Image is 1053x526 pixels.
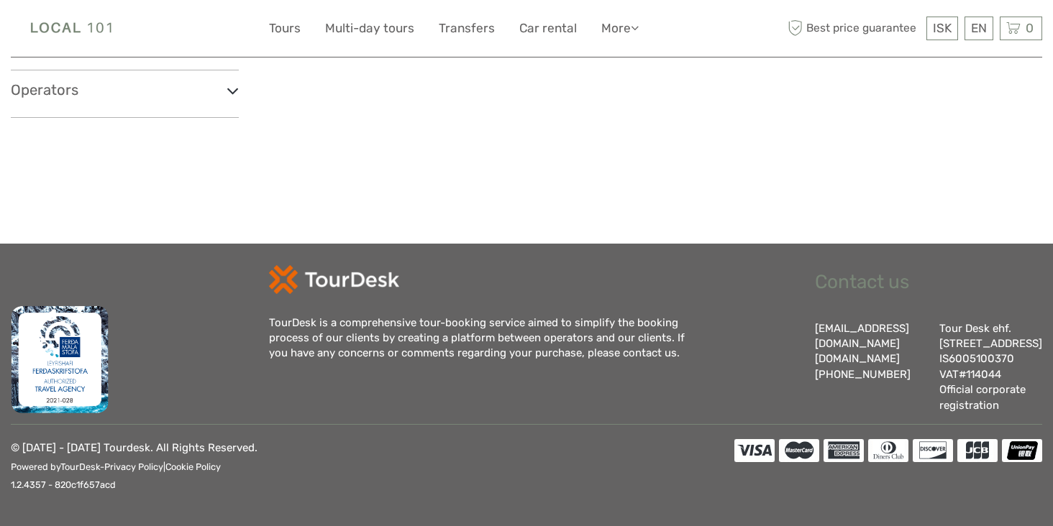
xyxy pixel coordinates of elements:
a: Tours [269,18,301,39]
h3: Operators [11,81,239,98]
a: [DOMAIN_NAME] [815,352,900,365]
a: Privacy Policy [104,461,163,472]
a: Multi-day tours [325,18,414,39]
div: TourDesk is a comprehensive tour-booking service aimed to simplify the booking process of our cli... [269,315,701,361]
div: [EMAIL_ADDRESS][DOMAIN_NAME] [PHONE_NUMBER] [815,321,926,414]
p: © [DATE] - [DATE] Tourdesk. All Rights Reserved. [11,439,257,494]
img: td-logo-white.png [269,265,399,294]
small: Powered by - | [11,461,221,472]
a: More [601,18,639,39]
a: Official corporate registration [939,383,1026,411]
div: EN [965,17,993,40]
img: fms.png [11,305,109,413]
h2: Contact us [815,271,1043,294]
a: Car rental [519,18,577,39]
a: TourDesk [60,461,100,472]
small: 1.2.4357 - 820c1f657acd [11,479,116,490]
div: Tour Desk ehf. [STREET_ADDRESS] IS6005100370 VAT#114044 [939,321,1042,414]
img: accepted cards [734,439,1042,462]
span: Best price guarantee [785,17,924,40]
span: ISK [933,21,952,35]
img: Local 101 [11,11,134,46]
a: Transfers [439,18,495,39]
span: 0 [1024,21,1036,35]
a: Cookie Policy [165,461,221,472]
